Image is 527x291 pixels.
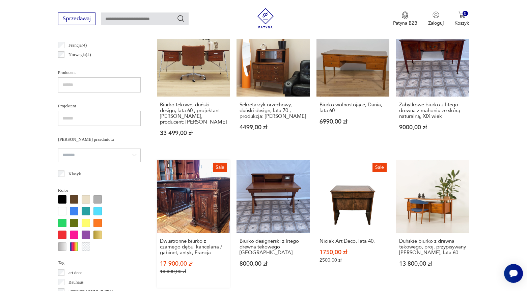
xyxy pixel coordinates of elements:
a: SaleDwustronne biurko z czarnego dębu, kancelaria / gabinet, antyk, FrancjaDwustronne biurko z cz... [157,160,230,288]
div: 0 [463,11,468,17]
a: SaleNiciak Art Deco, lata 40.Niciak Art Deco, lata 40.1750,00 zł2500,00 zł [316,160,389,288]
a: Duńskie biurko z drewna tekowego, proj. przypisywany Kai Kristiansenowi, lata 60.Duńskie biurko z... [396,160,469,288]
a: KlasykBiurko tekowe, duński design, lata 60., projektant: Børge Mogensen, producent: Søborg Møble... [157,23,230,149]
p: Francja ( 4 ) [68,42,87,49]
p: Czechosłowacja ( 2 ) [68,60,102,68]
p: 8000,00 zł [240,261,306,267]
h3: Dwustronne biurko z czarnego dębu, kancelaria / gabinet, antyk, Francja [160,238,227,256]
h3: Biurko tekowe, duński design, lata 60., projektant: [PERSON_NAME], producent: [PERSON_NAME] [160,102,227,125]
h3: Niciak Art Deco, lata 40. [320,238,386,244]
h3: Biurko designerski z litego drewna tekowego [GEOGRAPHIC_DATA] [240,238,306,256]
p: [PERSON_NAME] przedmiotu [58,136,141,143]
button: Patyna B2B [393,11,417,26]
p: 1750,00 zł [320,249,386,255]
p: Tag [58,259,141,266]
a: Biurko wolnostojące, Dania, lata 60.Biurko wolnostojące, Dania, lata 60.6990,00 zł [316,23,389,149]
p: Producent [58,69,141,76]
p: 17 900,00 zł [160,261,227,267]
p: 2500,00 zł [320,257,386,263]
p: Koszyk [454,20,469,26]
a: Biurko designerski z litego drewna tekowego NavarraBiurko designerski z litego drewna tekowego [G... [237,160,309,288]
p: Bauhaus [68,279,84,286]
img: Ikona medalu [402,11,409,19]
h3: Duńskie biurko z drewna tekowego, proj. przypisywany [PERSON_NAME], lata 60. [399,238,466,256]
iframe: Smartsupp widget button [504,264,523,283]
p: Norwegia ( 4 ) [68,51,91,58]
p: Projektant [58,102,141,110]
p: Patyna B2B [393,20,417,26]
p: Zaloguj [428,20,444,26]
p: 6990,00 zł [320,119,386,125]
p: 33 499,00 zł [160,130,227,136]
h3: Biurko wolnostojące, Dania, lata 60. [320,102,386,113]
button: Szukaj [177,15,185,23]
p: art deco [68,269,83,276]
a: Sprzedawaj [58,17,95,22]
button: 0Koszyk [454,11,469,26]
button: Sprzedawaj [58,12,95,25]
a: Sekretarzyk orzechowy, duński design, lata 70., produkcja: DaniaSekretarzyk orzechowy, duński des... [237,23,309,149]
p: 18 800,00 zł [160,269,227,274]
button: Zaloguj [428,11,444,26]
p: 13 800,00 zł [399,261,466,267]
p: 9000,00 zł [399,125,466,130]
img: Ikona koszyka [459,11,465,18]
img: Ikonka użytkownika [433,11,439,18]
img: Patyna - sklep z meblami i dekoracjami vintage [255,8,276,28]
a: Zabytkowe biurko z litego drewna z mahoniu ze skórą naturalną, XIX wiekZabytkowe biurko z litego ... [396,23,469,149]
h3: Zabytkowe biurko z litego drewna z mahoniu ze skórą naturalną, XIX wiek [399,102,466,119]
h3: Sekretarzyk orzechowy, duński design, lata 70., produkcja: [PERSON_NAME] [240,102,306,119]
p: 4499,00 zł [240,125,306,130]
a: Ikona medaluPatyna B2B [393,11,417,26]
p: Kolor [58,187,141,194]
p: Klasyk [68,170,81,178]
